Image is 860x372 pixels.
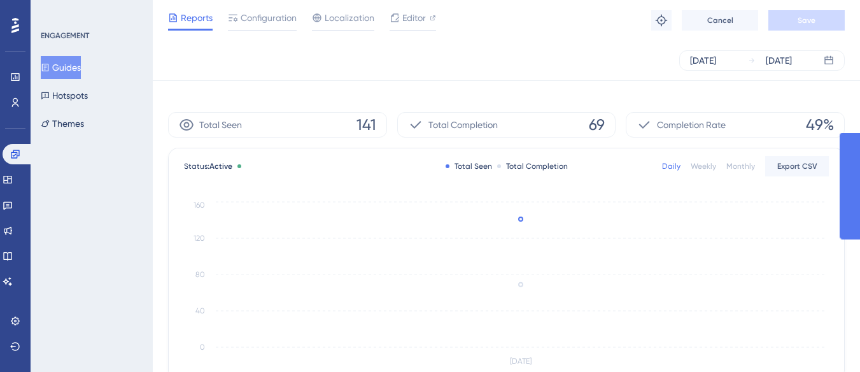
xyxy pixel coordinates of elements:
[690,53,716,68] div: [DATE]
[777,161,817,171] span: Export CSV
[356,115,376,135] span: 141
[691,161,716,171] div: Weekly
[184,161,232,171] span: Status:
[194,201,205,210] tspan: 160
[726,161,755,171] div: Monthly
[428,117,498,132] span: Total Completion
[497,161,568,171] div: Total Completion
[682,10,758,31] button: Cancel
[181,10,213,25] span: Reports
[765,156,829,176] button: Export CSV
[657,117,726,132] span: Completion Rate
[41,31,89,41] div: ENGAGEMENT
[766,53,792,68] div: [DATE]
[325,10,374,25] span: Localization
[798,15,815,25] span: Save
[195,270,205,279] tspan: 80
[807,322,845,360] iframe: UserGuiding AI Assistant Launcher
[41,56,81,79] button: Guides
[194,234,205,243] tspan: 120
[806,115,834,135] span: 49%
[241,10,297,25] span: Configuration
[662,161,680,171] div: Daily
[768,10,845,31] button: Save
[199,117,242,132] span: Total Seen
[209,162,232,171] span: Active
[200,343,205,352] tspan: 0
[41,112,84,135] button: Themes
[41,84,88,107] button: Hotspots
[195,306,205,315] tspan: 40
[402,10,426,25] span: Editor
[510,357,532,366] tspan: [DATE]
[446,161,492,171] div: Total Seen
[707,15,733,25] span: Cancel
[589,115,605,135] span: 69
